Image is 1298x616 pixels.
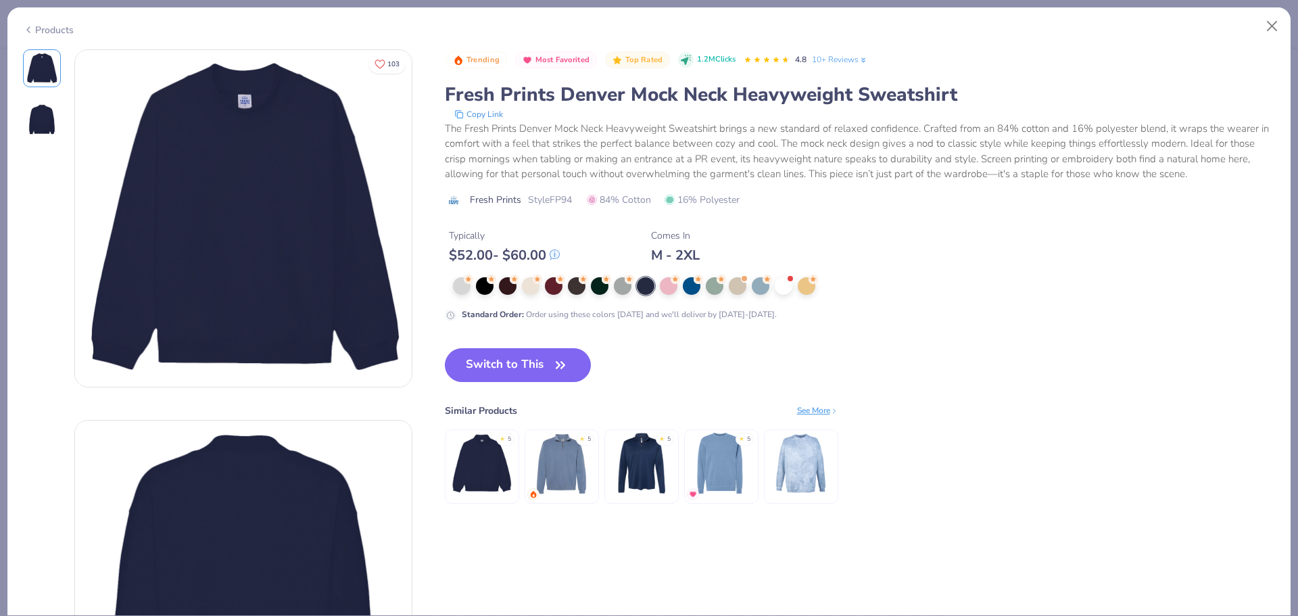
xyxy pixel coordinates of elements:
[449,229,560,243] div: Typically
[445,82,1276,108] div: Fresh Prints Denver Mock Neck Heavyweight Sweatshirt
[508,435,511,444] div: 5
[795,54,807,65] span: 4.8
[667,435,671,444] div: 5
[769,431,833,496] img: Comfort Colors Adult Color Blast Crewneck Sweatshirt
[747,435,750,444] div: 5
[500,435,505,440] div: ★
[515,51,597,69] button: Badge Button
[445,121,1276,182] div: The Fresh Prints Denver Mock Neck Heavyweight Sweatshirt brings a new standard of relaxed confide...
[535,56,590,64] span: Most Favorited
[368,54,406,74] button: Like
[450,431,514,496] img: Fresh Prints Aspen Heavyweight Quarter-Zip
[446,51,507,69] button: Badge Button
[1259,14,1285,39] button: Close
[26,52,58,85] img: Front
[739,435,744,440] div: ★
[689,490,697,498] img: MostFav.gif
[605,51,670,69] button: Badge Button
[450,108,507,121] button: copy to clipboard
[587,435,591,444] div: 5
[462,308,777,321] div: Order using these colors [DATE] and we'll deliver by [DATE]-[DATE].
[651,229,700,243] div: Comes In
[23,23,74,37] div: Products
[522,55,533,66] img: Most Favorited sort
[744,49,790,71] div: 4.8 Stars
[528,193,572,207] span: Style FP94
[665,193,740,207] span: 16% Polyester
[612,55,623,66] img: Top Rated sort
[651,247,700,264] div: M - 2XL
[462,309,524,320] strong: Standard Order :
[466,56,500,64] span: Trending
[625,56,663,64] span: Top Rated
[470,193,521,207] span: Fresh Prints
[453,55,464,66] img: Trending sort
[449,247,560,264] div: $ 52.00 - $ 60.00
[75,50,412,387] img: Front
[697,54,736,66] span: 1.2M Clicks
[579,435,585,440] div: ★
[445,404,517,418] div: Similar Products
[387,61,400,68] span: 103
[445,195,463,206] img: brand logo
[812,53,868,66] a: 10+ Reviews
[529,490,537,498] img: trending.gif
[529,431,594,496] img: Comfort Colors Adult Quarter-Zip Sweatshirt
[26,103,58,136] img: Back
[587,193,651,207] span: 84% Cotton
[689,431,753,496] img: Independent Trading Co. Heavyweight Pigment-Dyed Sweatshirt
[609,431,673,496] img: Adidas Lightweight Quarter-Zip Pullover
[659,435,665,440] div: ★
[797,404,838,417] div: See More
[445,348,592,382] button: Switch to This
